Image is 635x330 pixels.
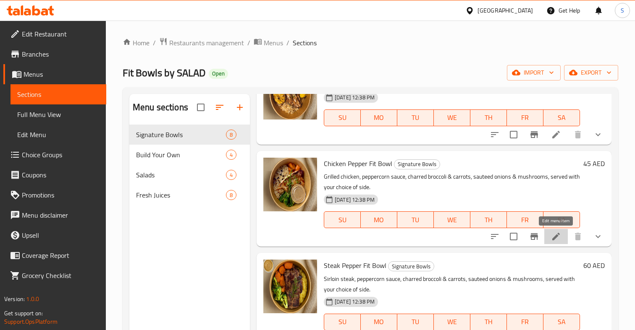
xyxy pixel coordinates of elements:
a: Menus [254,37,283,48]
a: Promotions [3,185,106,205]
span: Select to update [505,126,522,143]
a: Restaurants management [159,37,244,48]
span: SA [547,214,577,226]
span: Signature Bowls [388,262,434,271]
span: Edit Restaurant [22,29,100,39]
button: sort-choices [485,125,505,145]
h6: 45 AED [583,158,605,169]
span: 1.0.0 [26,294,39,304]
span: [DATE] 12:38 PM [331,298,378,306]
div: items [226,170,236,180]
span: Open [209,70,228,77]
span: Signature Bowls [394,159,440,169]
button: TU [397,211,434,228]
a: Menu disclaimer [3,205,106,225]
span: import [514,68,554,78]
button: sort-choices [485,226,505,247]
span: Fresh Juices [136,190,226,200]
span: 4 [226,151,236,159]
h2: Menu sections [133,101,188,114]
span: Grocery Checklist [22,270,100,281]
span: Coupons [22,170,100,180]
span: SU [328,214,357,226]
span: Select all sections [192,99,210,116]
div: Build Your Own4 [129,145,250,165]
span: Get support on: [4,308,43,319]
li: / [247,38,250,48]
a: Upsell [3,225,106,245]
a: Menus [3,64,106,84]
nav: Menu sections [129,121,250,208]
span: WE [437,316,467,328]
h6: 60 AED [583,260,605,271]
span: 8 [226,191,236,199]
svg: Show Choices [593,130,603,140]
button: Branch-specific-item [524,125,544,145]
div: Signature Bowls [394,159,440,169]
span: 4 [226,171,236,179]
p: Grilled chicken, peppercorn sauce, charred broccoli & carrots, sauteed onions & mushrooms, served... [324,171,580,192]
button: WE [434,109,470,126]
span: TH [474,214,504,226]
button: SA [543,109,580,126]
button: TH [470,109,507,126]
span: TH [474,316,504,328]
span: TU [401,112,430,124]
a: Grocery Checklist [3,265,106,286]
button: TU [397,109,434,126]
span: Version: [4,294,25,304]
div: Fresh Juices8 [129,185,250,205]
span: Edit Menu [17,130,100,140]
span: export [571,68,611,78]
span: Signature Bowls [136,130,226,140]
button: import [507,65,561,81]
span: SA [547,112,577,124]
button: Add section [230,97,250,117]
span: Coverage Report [22,250,100,260]
a: Branches [3,44,106,64]
a: Home [123,38,150,48]
li: / [286,38,289,48]
button: MO [361,109,397,126]
span: WE [437,112,467,124]
img: Chicken Pepper Fit Bowl [263,158,317,211]
a: Coverage Report [3,245,106,265]
button: FR [507,211,543,228]
button: SU [324,211,361,228]
span: MO [364,316,394,328]
button: SA [543,211,580,228]
button: show more [588,125,608,145]
span: Chicken Pepper Fit Bowl [324,157,392,170]
a: Edit Restaurant [3,24,106,44]
button: SU [324,109,361,126]
span: Choice Groups [22,150,100,160]
div: [GEOGRAPHIC_DATA] [478,6,533,15]
span: Build Your Own [136,150,226,160]
span: Sort sections [210,97,230,117]
span: MO [364,112,394,124]
a: Sections [10,84,106,104]
span: Upsell [22,230,100,240]
span: Restaurants management [169,38,244,48]
div: items [226,190,236,200]
span: Select to update [505,228,522,245]
span: Sections [293,38,317,48]
a: Full Menu View [10,104,106,125]
span: SA [547,316,577,328]
span: Salads [136,170,226,180]
div: Salads4 [129,165,250,185]
nav: breadcrumb [123,37,618,48]
a: Coupons [3,165,106,185]
span: MO [364,214,394,226]
svg: Show Choices [593,231,603,242]
div: items [226,150,236,160]
span: TH [474,112,504,124]
span: Fit Bowls by SALAD [123,63,205,82]
button: TH [470,211,507,228]
span: Branches [22,49,100,59]
span: Menus [264,38,283,48]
